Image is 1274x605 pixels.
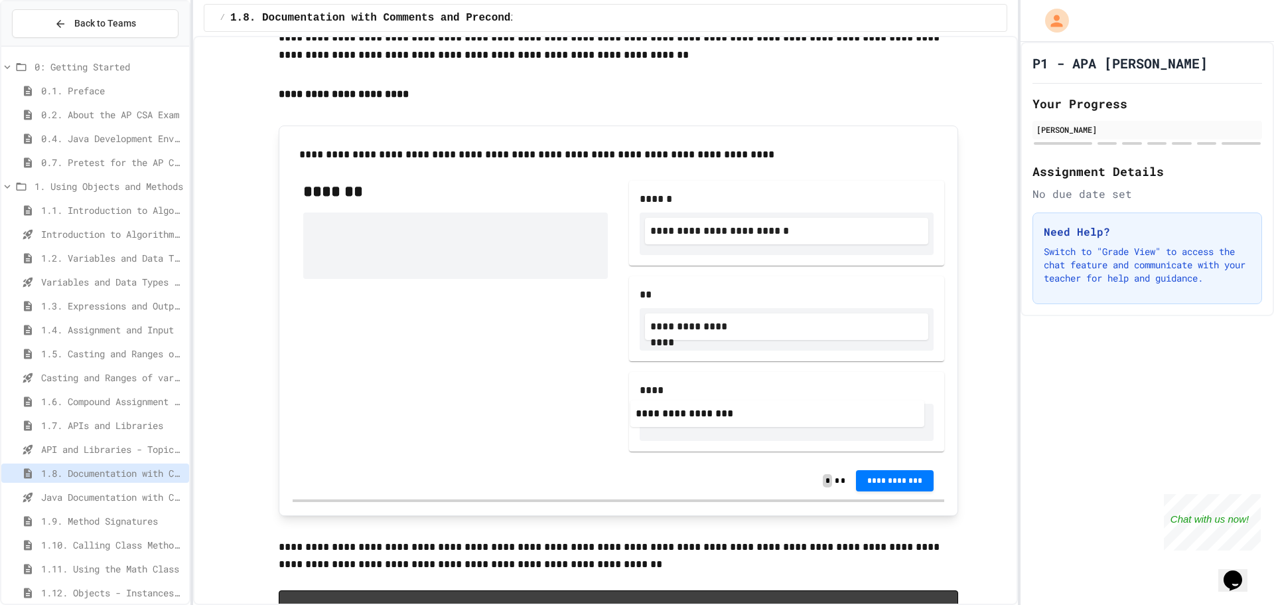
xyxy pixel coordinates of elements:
[41,371,184,385] span: Casting and Ranges of variables - Quiz
[41,131,184,145] span: 0.4. Java Development Environments
[1032,186,1262,202] div: No due date set
[41,586,184,600] span: 1.12. Objects - Instances of Classes
[1032,94,1262,113] h2: Your Progress
[74,17,136,31] span: Back to Teams
[41,227,184,241] span: Introduction to Algorithms, Programming, and Compilers
[35,60,184,74] span: 0: Getting Started
[220,13,225,23] span: /
[1164,494,1261,551] iframe: chat widget
[12,9,178,38] button: Back to Teams
[41,299,184,313] span: 1.3. Expressions and Output [New]
[35,179,184,193] span: 1. Using Objects and Methods
[1044,224,1251,240] h3: Need Help?
[41,442,184,456] span: API and Libraries - Topic 1.7
[41,251,184,265] span: 1.2. Variables and Data Types
[1032,54,1208,72] h1: P1 - APA [PERSON_NAME]
[41,347,184,361] span: 1.5. Casting and Ranges of Values
[41,108,184,122] span: 0.2. About the AP CSA Exam
[41,466,184,480] span: 1.8. Documentation with Comments and Preconditions
[1044,245,1251,285] p: Switch to "Grade View" to access the chat feature and communicate with your teacher for help and ...
[41,538,184,552] span: 1.10. Calling Class Methods
[1032,162,1262,181] h2: Assignment Details
[1036,124,1258,135] div: [PERSON_NAME]
[41,562,184,576] span: 1.11. Using the Math Class
[41,203,184,217] span: 1.1. Introduction to Algorithms, Programming, and Compilers
[41,84,184,98] span: 0.1. Preface
[41,394,184,408] span: 1.6. Compound Assignment Operators
[41,155,184,169] span: 0.7. Pretest for the AP CSA Exam
[41,275,184,289] span: Variables and Data Types - Quiz
[41,514,184,528] span: 1.9. Method Signatures
[230,10,549,26] span: 1.8. Documentation with Comments and Preconditions
[41,323,184,337] span: 1.4. Assignment and Input
[1031,5,1072,36] div: My Account
[41,490,184,504] span: Java Documentation with Comments - Topic 1.8
[1218,552,1261,592] iframe: chat widget
[41,418,184,432] span: 1.7. APIs and Libraries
